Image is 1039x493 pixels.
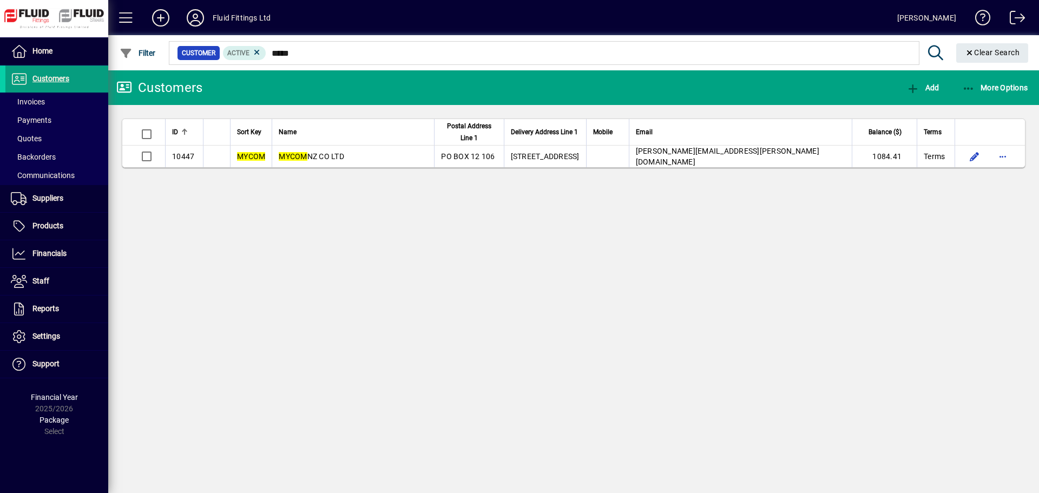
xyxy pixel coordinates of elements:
[959,78,1031,97] button: More Options
[182,48,215,58] span: Customer
[5,111,108,129] a: Payments
[32,47,52,55] span: Home
[5,129,108,148] a: Quotes
[213,9,271,27] div: Fluid Fittings Ltd
[5,351,108,378] a: Support
[32,221,63,230] span: Products
[40,416,69,424] span: Package
[11,134,42,143] span: Quotes
[965,48,1020,57] span: Clear Search
[11,97,45,106] span: Invoices
[904,78,942,97] button: Add
[143,8,178,28] button: Add
[906,83,939,92] span: Add
[178,8,213,28] button: Profile
[966,148,983,165] button: Edit
[11,153,56,161] span: Backorders
[5,240,108,267] a: Financials
[5,185,108,212] a: Suppliers
[223,46,266,60] mat-chip: Activation Status: Active
[5,148,108,166] a: Backorders
[11,116,51,124] span: Payments
[227,49,249,57] span: Active
[32,277,49,285] span: Staff
[120,49,156,57] span: Filter
[967,2,991,37] a: Knowledge Base
[117,43,159,63] button: Filter
[962,83,1028,92] span: More Options
[32,359,60,368] span: Support
[924,151,945,162] span: Terms
[5,268,108,295] a: Staff
[31,393,78,402] span: Financial Year
[32,304,59,313] span: Reports
[5,38,108,65] a: Home
[32,332,60,340] span: Settings
[897,9,956,27] div: [PERSON_NAME]
[994,148,1011,165] button: More options
[32,74,69,83] span: Customers
[1002,2,1025,37] a: Logout
[5,166,108,185] a: Communications
[5,295,108,323] a: Reports
[116,79,202,96] div: Customers
[32,194,63,202] span: Suppliers
[5,213,108,240] a: Products
[5,323,108,350] a: Settings
[11,171,75,180] span: Communications
[5,93,108,111] a: Invoices
[924,126,942,138] span: Terms
[32,249,67,258] span: Financials
[956,43,1029,63] button: Clear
